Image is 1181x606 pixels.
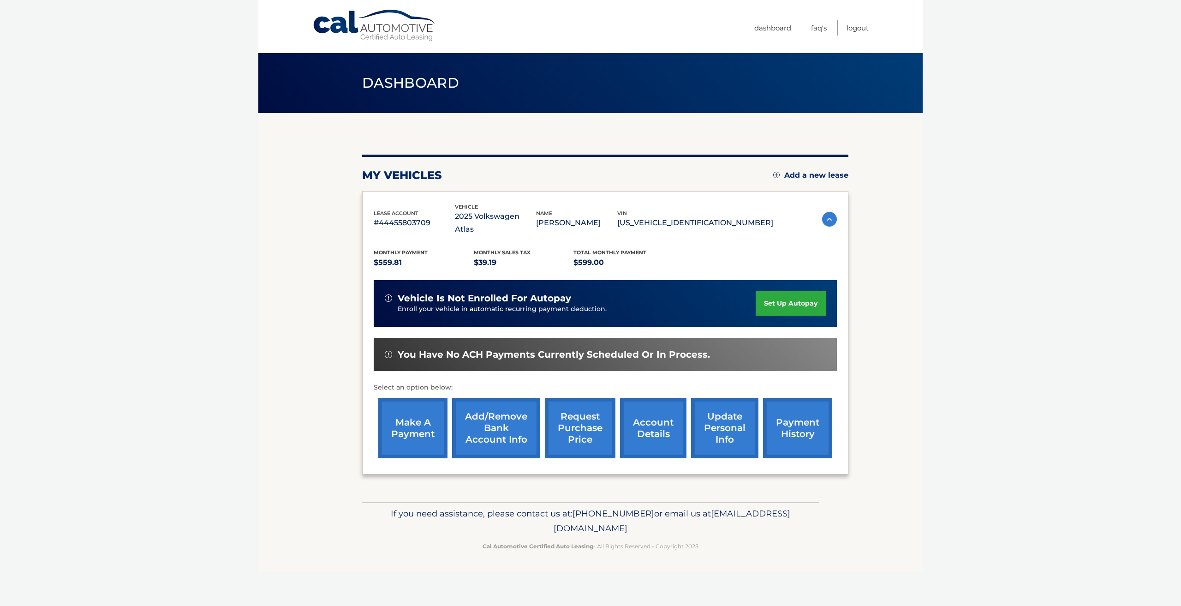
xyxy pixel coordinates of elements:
[312,9,437,42] a: Cal Automotive
[374,256,474,269] p: $559.81
[573,256,674,269] p: $599.00
[398,304,756,314] p: Enroll your vehicle in automatic recurring payment deduction.
[374,249,428,256] span: Monthly Payment
[691,398,758,458] a: update personal info
[811,20,827,36] a: FAQ's
[398,293,571,304] span: vehicle is not enrolled for autopay
[756,291,826,316] a: set up autopay
[617,210,627,216] span: vin
[378,398,447,458] a: make a payment
[385,294,392,302] img: alert-white.svg
[573,249,646,256] span: Total Monthly Payment
[617,216,773,229] p: [US_VEHICLE_IDENTIFICATION_NUMBER]
[362,168,442,182] h2: my vehicles
[368,541,813,551] p: - All Rights Reserved - Copyright 2025
[773,172,780,178] img: add.svg
[847,20,869,36] a: Logout
[474,256,574,269] p: $39.19
[483,543,593,550] strong: Cal Automotive Certified Auto Leasing
[362,74,459,91] span: Dashboard
[374,210,418,216] span: lease account
[455,210,536,236] p: 2025 Volkswagen Atlas
[455,204,478,210] span: vehicle
[374,382,837,393] p: Select an option below:
[374,216,455,229] p: #44455803709
[536,216,617,229] p: [PERSON_NAME]
[536,210,552,216] span: name
[773,171,848,180] a: Add a new lease
[474,249,531,256] span: Monthly sales Tax
[452,398,540,458] a: Add/Remove bank account info
[822,212,837,227] img: accordion-active.svg
[398,349,710,360] span: You have no ACH payments currently scheduled or in process.
[368,506,813,536] p: If you need assistance, please contact us at: or email us at
[385,351,392,358] img: alert-white.svg
[754,20,791,36] a: Dashboard
[573,508,654,519] span: [PHONE_NUMBER]
[545,398,615,458] a: request purchase price
[763,398,832,458] a: payment history
[620,398,686,458] a: account details
[554,508,790,534] span: [EMAIL_ADDRESS][DOMAIN_NAME]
